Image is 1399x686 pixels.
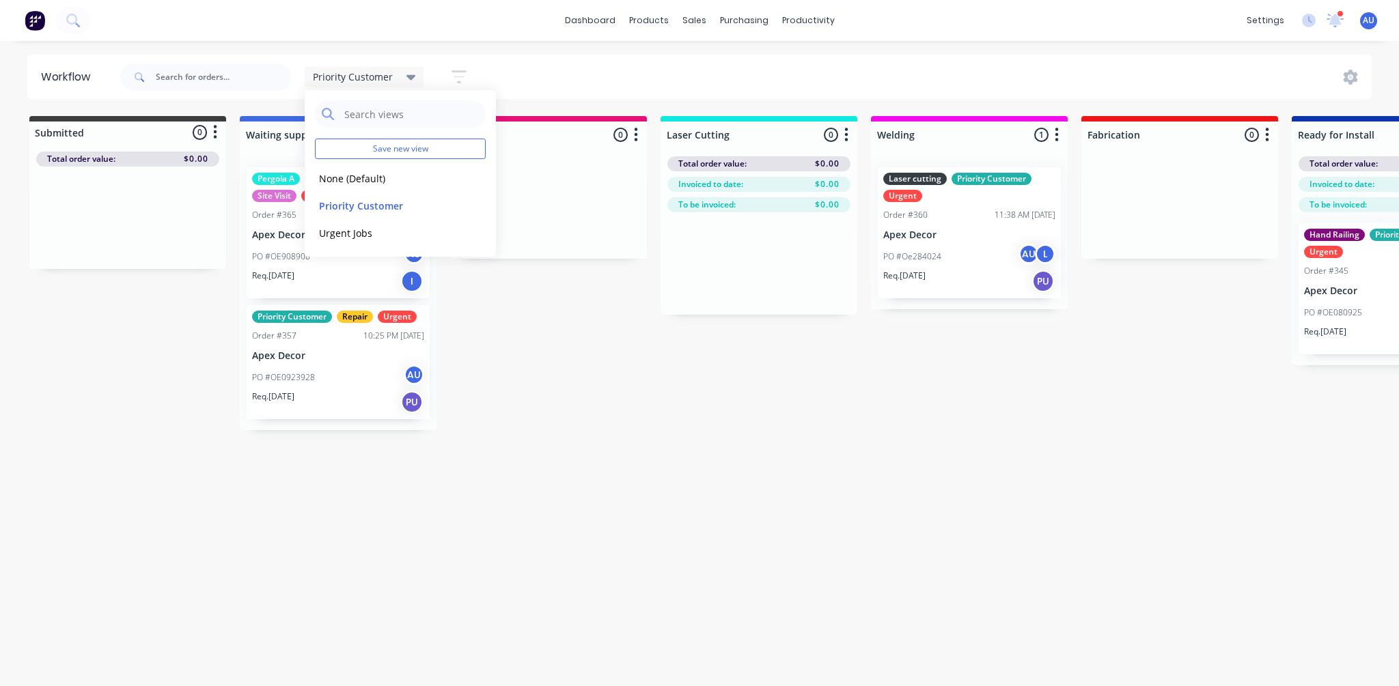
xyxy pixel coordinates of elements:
[1240,10,1291,31] div: settings
[41,69,97,85] div: Workflow
[815,178,840,190] span: $0.00
[252,371,315,384] p: PO #OE0923928
[815,158,840,170] span: $0.00
[378,311,417,323] div: Urgent
[883,190,922,202] div: Urgent
[1035,244,1055,264] div: L
[252,229,424,241] p: Apex Decor
[252,330,296,342] div: Order #357
[1304,306,1362,319] p: PO #OE080925
[156,63,291,91] input: Search for orders...
[1019,244,1039,264] div: AU
[678,158,747,170] span: Total order value:
[713,10,775,31] div: purchasing
[315,198,460,214] button: Priority Customer
[883,229,1055,241] p: Apex Decor
[315,171,460,186] button: None (Default)
[1032,270,1054,292] div: PU
[1304,265,1348,277] div: Order #345
[315,139,486,159] button: Save new view
[1310,178,1374,190] span: Invoiced to date:
[404,365,424,385] div: AU
[995,209,1055,221] div: 11:38 AM [DATE]
[401,270,423,292] div: I
[622,10,676,31] div: products
[301,190,340,202] div: Urgent
[1304,246,1343,258] div: Urgent
[1304,229,1365,241] div: Hand Railing
[775,10,842,31] div: productivity
[247,167,430,298] div: Pergola APriority CustomerSite VisitUrgentOrder #36501:53 PM [DATE]Apex DecorPO #OE908908AUReq.[D...
[252,270,294,282] p: Req. [DATE]
[1363,14,1374,27] span: AU
[883,209,928,221] div: Order #360
[315,225,460,241] button: Urgent Jobs
[1310,199,1367,211] span: To be invoiced:
[313,70,393,84] span: Priority Customer
[952,173,1031,185] div: Priority Customer
[401,391,423,413] div: PU
[815,199,840,211] span: $0.00
[252,251,310,263] p: PO #OE908908
[25,10,45,31] img: Factory
[558,10,622,31] a: dashboard
[47,153,115,165] span: Total order value:
[184,153,208,165] span: $0.00
[252,350,424,362] p: Apex Decor
[676,10,713,31] div: sales
[1310,158,1378,170] span: Total order value:
[252,390,294,403] p: Req. [DATE]
[252,173,300,185] div: Pergola A
[252,311,332,323] div: Priority Customer
[883,173,947,185] div: Laser cutting
[678,199,736,211] span: To be invoiced:
[337,311,373,323] div: Repair
[363,330,424,342] div: 10:25 PM [DATE]
[678,178,743,190] span: Invoiced to date:
[343,100,479,128] input: Search views
[247,305,430,419] div: Priority CustomerRepairUrgentOrder #35710:25 PM [DATE]Apex DecorPO #OE0923928AUReq.[DATE]PU
[252,209,296,221] div: Order #365
[1304,326,1346,338] p: Req. [DATE]
[883,251,941,263] p: PO #Oe284024
[878,167,1061,298] div: Laser cuttingPriority CustomerUrgentOrder #36011:38 AM [DATE]Apex DecorPO #Oe284024AULReq.[DATE]PU
[883,270,926,282] p: Req. [DATE]
[252,190,296,202] div: Site Visit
